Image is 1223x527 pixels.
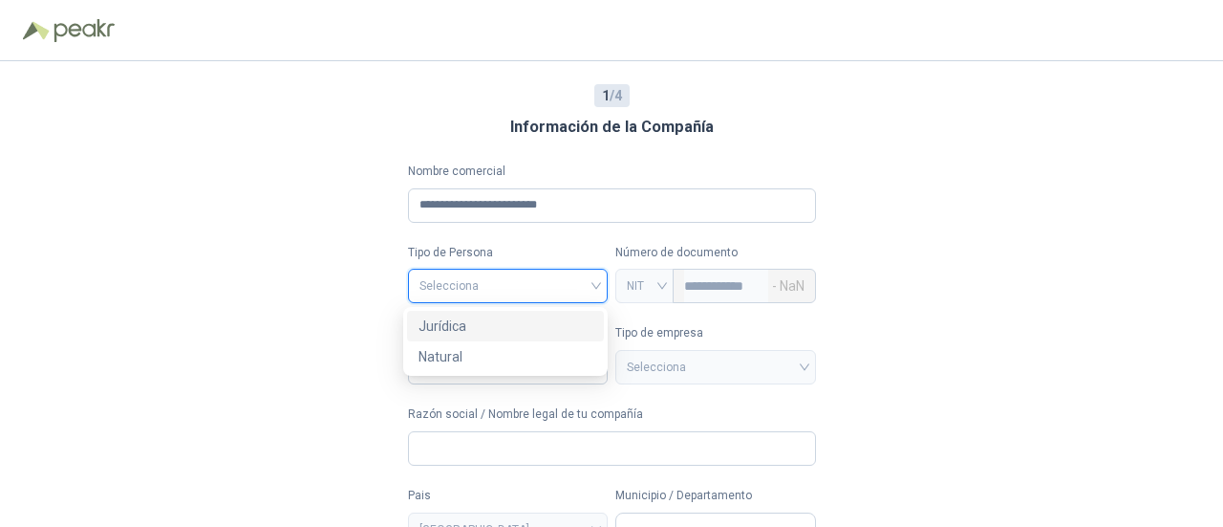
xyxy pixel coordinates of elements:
[407,311,604,341] div: Jurídica
[418,346,592,367] div: Natural
[23,21,50,40] img: Logo
[615,324,816,342] label: Tipo de empresa
[408,163,816,181] label: Nombre comercial
[408,244,609,262] label: Tipo de Persona
[602,85,622,106] span: / 4
[615,487,816,505] label: Municipio / Departamento
[627,272,662,300] span: NIT
[408,406,816,424] label: Razón social / Nombre legal de tu compañía
[408,487,609,505] label: Pais
[54,19,115,42] img: Peakr
[407,341,604,372] div: Natural
[418,316,592,337] div: Jurídica
[615,244,816,262] p: Número de documento
[772,270,805,302] span: - NaN
[510,115,714,140] h3: Información de la Compañía
[602,88,610,103] b: 1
